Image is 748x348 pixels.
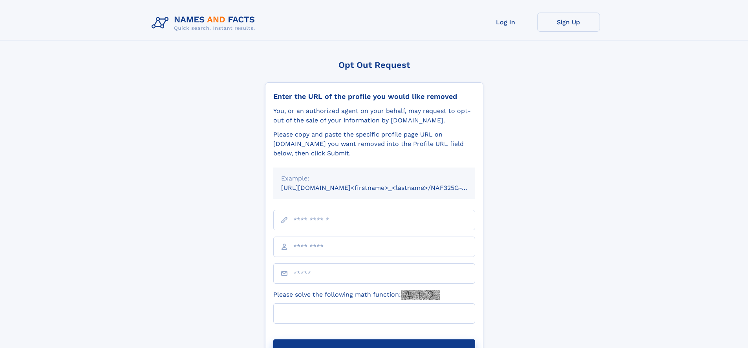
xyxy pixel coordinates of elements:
[273,290,440,300] label: Please solve the following math function:
[148,13,262,34] img: Logo Names and Facts
[281,184,490,191] small: [URL][DOMAIN_NAME]<firstname>_<lastname>/NAF325G-xxxxxxxx
[474,13,537,32] a: Log In
[265,60,483,70] div: Opt Out Request
[537,13,600,32] a: Sign Up
[273,92,475,101] div: Enter the URL of the profile you would like removed
[273,106,475,125] div: You, or an authorized agent on your behalf, may request to opt-out of the sale of your informatio...
[273,130,475,158] div: Please copy and paste the specific profile page URL on [DOMAIN_NAME] you want removed into the Pr...
[281,174,467,183] div: Example:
